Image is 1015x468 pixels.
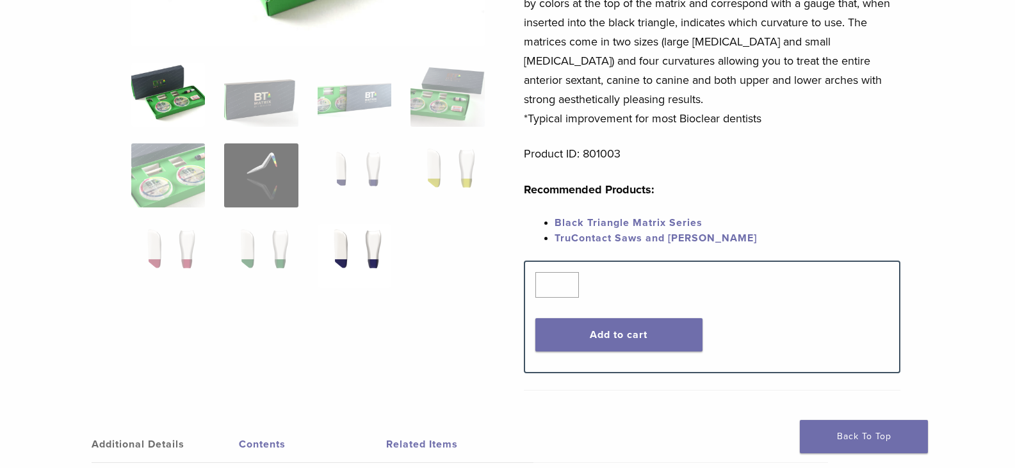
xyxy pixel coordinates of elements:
img: Black Triangle (BT) Kit - Image 4 [410,63,484,127]
img: Black Triangle (BT) Kit - Image 9 [131,224,205,288]
img: Black Triangle (BT) Kit - Image 11 [318,224,391,288]
img: Black Triangle (BT) Kit - Image 7 [318,143,391,207]
button: Add to cart [535,318,702,351]
img: Black Triangle (BT) Kit - Image 2 [224,63,298,127]
img: Black Triangle (BT) Kit - Image 10 [224,224,298,288]
img: Intro-Black-Triangle-Kit-6-Copy-e1548792917662-324x324.jpg [131,63,205,127]
img: Black Triangle (BT) Kit - Image 3 [318,63,391,127]
img: Black Triangle (BT) Kit - Image 6 [224,143,298,207]
a: Black Triangle Matrix Series [555,216,702,229]
a: Additional Details [92,426,239,462]
strong: Recommended Products: [524,182,654,197]
a: TruContact Saws and [PERSON_NAME] [555,232,757,245]
img: Black Triangle (BT) Kit - Image 5 [131,143,205,207]
a: Related Items [386,426,533,462]
a: Back To Top [800,420,928,453]
img: Black Triangle (BT) Kit - Image 8 [410,143,484,207]
a: Contents [239,426,386,462]
p: Product ID: 801003 [524,144,900,163]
